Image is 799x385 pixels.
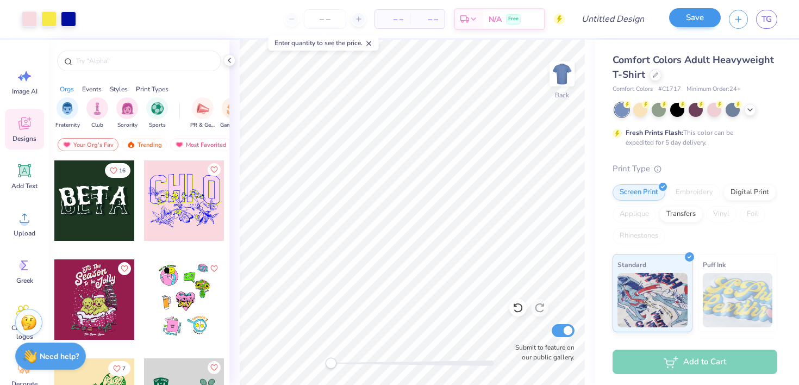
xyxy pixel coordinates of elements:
[659,206,703,222] div: Transfers
[91,121,103,129] span: Club
[61,102,73,115] img: Fraternity Image
[91,102,103,115] img: Club Image
[60,84,74,94] div: Orgs
[626,128,759,147] div: This color can be expedited for 5 day delivery.
[489,14,502,25] span: N/A
[723,184,776,201] div: Digital Print
[118,262,131,275] button: Like
[197,102,209,115] img: PR & General Image
[269,35,379,51] div: Enter quantity to see the price.
[208,262,221,275] button: Like
[227,102,239,115] img: Game Day Image
[613,163,777,175] div: Print Type
[151,102,164,115] img: Sports Image
[119,168,126,173] span: 16
[761,13,772,26] span: TG
[613,184,665,201] div: Screen Print
[555,90,569,100] div: Back
[190,97,215,129] div: filter for PR & General
[509,343,575,362] label: Submit to feature on our public gallery.
[58,138,118,151] div: Your Org's Fav
[136,84,168,94] div: Print Types
[122,366,126,371] span: 7
[146,97,168,129] button: filter button
[40,351,79,362] strong: Need help?
[617,259,646,270] span: Standard
[121,102,134,115] img: Sorority Image
[304,9,346,29] input: – –
[613,53,774,81] span: Comfort Colors Adult Heavyweight T-Shirt
[658,85,681,94] span: # C1717
[508,15,519,23] span: Free
[220,97,245,129] div: filter for Game Day
[105,163,130,178] button: Like
[116,97,138,129] button: filter button
[108,361,130,376] button: Like
[190,121,215,129] span: PR & General
[613,85,653,94] span: Comfort Colors
[117,121,138,129] span: Sorority
[116,97,138,129] div: filter for Sorority
[127,141,135,148] img: trending.gif
[13,134,36,143] span: Designs
[626,128,683,137] strong: Fresh Prints Flash:
[382,14,403,25] span: – –
[326,358,336,369] div: Accessibility label
[190,97,215,129] button: filter button
[613,228,665,244] div: Rhinestones
[55,121,80,129] span: Fraternity
[75,55,214,66] input: Try "Alpha"
[175,141,184,148] img: most_fav.gif
[703,273,773,327] img: Puff Ink
[122,138,167,151] div: Trending
[63,141,71,148] img: most_fav.gif
[12,87,38,96] span: Image AI
[86,97,108,129] button: filter button
[686,85,741,94] span: Minimum Order: 24 +
[170,138,232,151] div: Most Favorited
[55,97,80,129] div: filter for Fraternity
[416,14,438,25] span: – –
[669,8,721,27] button: Save
[146,97,168,129] div: filter for Sports
[756,10,777,29] a: TG
[208,163,221,176] button: Like
[669,184,720,201] div: Embroidery
[11,182,38,190] span: Add Text
[573,8,653,30] input: Untitled Design
[55,97,80,129] button: filter button
[706,206,736,222] div: Vinyl
[86,97,108,129] div: filter for Club
[208,361,221,374] button: Like
[82,84,102,94] div: Events
[14,229,35,238] span: Upload
[16,276,33,285] span: Greek
[703,259,726,270] span: Puff Ink
[149,121,166,129] span: Sports
[110,84,128,94] div: Styles
[551,63,573,85] img: Back
[220,97,245,129] button: filter button
[7,324,42,341] span: Clipart & logos
[220,121,245,129] span: Game Day
[617,273,688,327] img: Standard
[740,206,765,222] div: Foil
[613,206,656,222] div: Applique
